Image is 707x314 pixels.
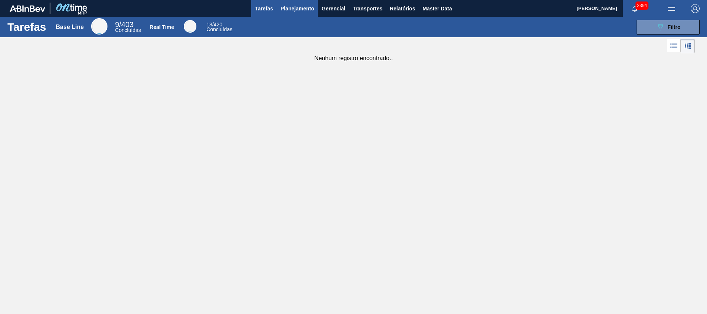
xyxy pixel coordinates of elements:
[635,1,648,10] span: 2394
[115,22,141,33] div: Base Line
[422,4,452,13] span: Master Data
[353,4,382,13] span: Transportes
[206,26,232,32] span: Concluídas
[206,22,232,32] div: Real Time
[115,27,141,33] span: Concluídas
[91,18,107,35] div: Base Line
[668,24,681,30] span: Filtro
[184,20,196,33] div: Real Time
[56,24,84,30] div: Base Line
[667,39,681,53] div: Visão em Lista
[206,22,212,27] span: 18
[115,20,133,29] span: / 403
[115,20,119,29] span: 9
[637,20,700,35] button: Filtro
[150,24,174,30] div: Real Time
[681,39,695,53] div: Visão em Cards
[322,4,345,13] span: Gerencial
[667,4,676,13] img: userActions
[206,22,222,27] span: / 420
[10,5,45,12] img: TNhmsLtSVTkK8tSr43FrP2fwEKptu5GPRR3wAAAABJRU5ErkJggg==
[691,4,700,13] img: Logout
[390,4,415,13] span: Relatórios
[7,23,46,31] h1: Tarefas
[281,4,314,13] span: Planejamento
[255,4,273,13] span: Tarefas
[623,3,647,14] button: Notificações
